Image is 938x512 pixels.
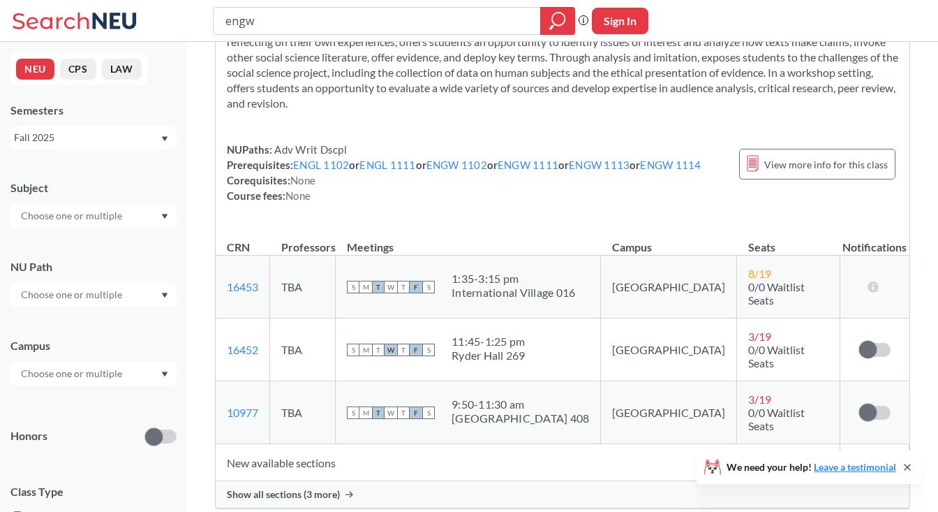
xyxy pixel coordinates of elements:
[748,343,805,370] span: 0/0 Waitlist Seats
[347,281,359,293] span: S
[601,256,737,319] td: [GEOGRAPHIC_DATA]
[498,159,558,171] a: ENGW 1111
[410,344,422,356] span: F
[814,461,896,473] a: Leave a testimonial
[14,207,131,224] input: Choose one or multiple
[14,130,160,145] div: Fall 2025
[10,103,177,118] div: Semesters
[422,281,435,293] span: S
[270,256,336,319] td: TBA
[452,335,526,349] div: 11:45 - 1:25 pm
[10,259,177,275] div: NU Path
[227,142,701,203] div: NUPaths: Prerequisites: or or or or or Corequisites: Course fees:
[452,349,526,363] div: Ryder Hall 269
[592,8,648,34] button: Sign In
[840,226,909,256] th: Notifications
[270,226,336,256] th: Professors
[359,407,372,419] span: M
[737,226,840,256] th: Seats
[227,406,258,419] a: 10977
[569,159,630,171] a: ENGW 1113
[161,372,168,377] svg: Dropdown arrow
[601,381,737,444] td: [GEOGRAPHIC_DATA]
[452,397,589,411] div: 9:50 - 11:30 am
[372,344,385,356] span: T
[227,280,258,293] a: 16453
[410,281,422,293] span: F
[347,407,359,419] span: S
[397,344,410,356] span: T
[372,407,385,419] span: T
[748,330,771,343] span: 3 / 19
[216,444,840,481] td: New available sections
[285,189,311,202] span: None
[227,240,250,255] div: CRN
[748,267,771,280] span: 8 / 19
[640,159,701,171] a: ENGW 1114
[161,214,168,219] svg: Dropdown arrow
[727,462,896,472] span: We need your help!
[540,7,575,35] div: magnifying glass
[764,156,888,173] span: View more info for this class
[359,159,415,171] a: ENGL 1111
[161,136,168,142] svg: Dropdown arrow
[227,488,340,501] span: Show all sections (3 more)
[10,428,47,444] p: Honors
[10,126,177,149] div: Fall 2025Dropdown arrow
[270,381,336,444] td: TBA
[372,281,385,293] span: T
[10,204,177,228] div: Dropdown arrow
[426,159,487,171] a: ENGW 1102
[347,344,359,356] span: S
[16,59,54,80] button: NEU
[270,319,336,381] td: TBA
[161,293,168,298] svg: Dropdown arrow
[14,365,131,382] input: Choose one or multiple
[748,280,805,307] span: 0/0 Waitlist Seats
[10,362,177,386] div: Dropdown arrow
[10,283,177,307] div: Dropdown arrow
[10,484,177,499] span: Class Type
[10,180,177,196] div: Subject
[601,319,737,381] td: [GEOGRAPHIC_DATA]
[60,59,96,80] button: CPS
[272,143,347,156] span: Adv Writ Dscpl
[14,286,131,303] input: Choose one or multiple
[359,344,372,356] span: M
[452,411,589,425] div: [GEOGRAPHIC_DATA] 408
[410,407,422,419] span: F
[293,159,349,171] a: ENGL 1102
[227,19,898,111] section: Offers instruction in writing for students considering careers or advanced study in the social sc...
[601,226,737,256] th: Campus
[452,286,575,300] div: International Village 016
[385,281,397,293] span: W
[227,343,258,356] a: 16452
[290,174,315,186] span: None
[549,11,566,31] svg: magnifying glass
[102,59,142,80] button: LAW
[422,344,435,356] span: S
[336,226,601,256] th: Meetings
[224,9,530,33] input: Class, professor, course number, "phrase"
[397,407,410,419] span: T
[359,281,372,293] span: M
[452,272,575,286] div: 1:35 - 3:15 pm
[748,406,805,432] span: 0/0 Waitlist Seats
[748,393,771,406] span: 3 / 19
[422,407,435,419] span: S
[216,481,909,508] div: Show all sections (3 more)
[397,281,410,293] span: T
[385,344,397,356] span: W
[385,407,397,419] span: W
[10,338,177,353] div: Campus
